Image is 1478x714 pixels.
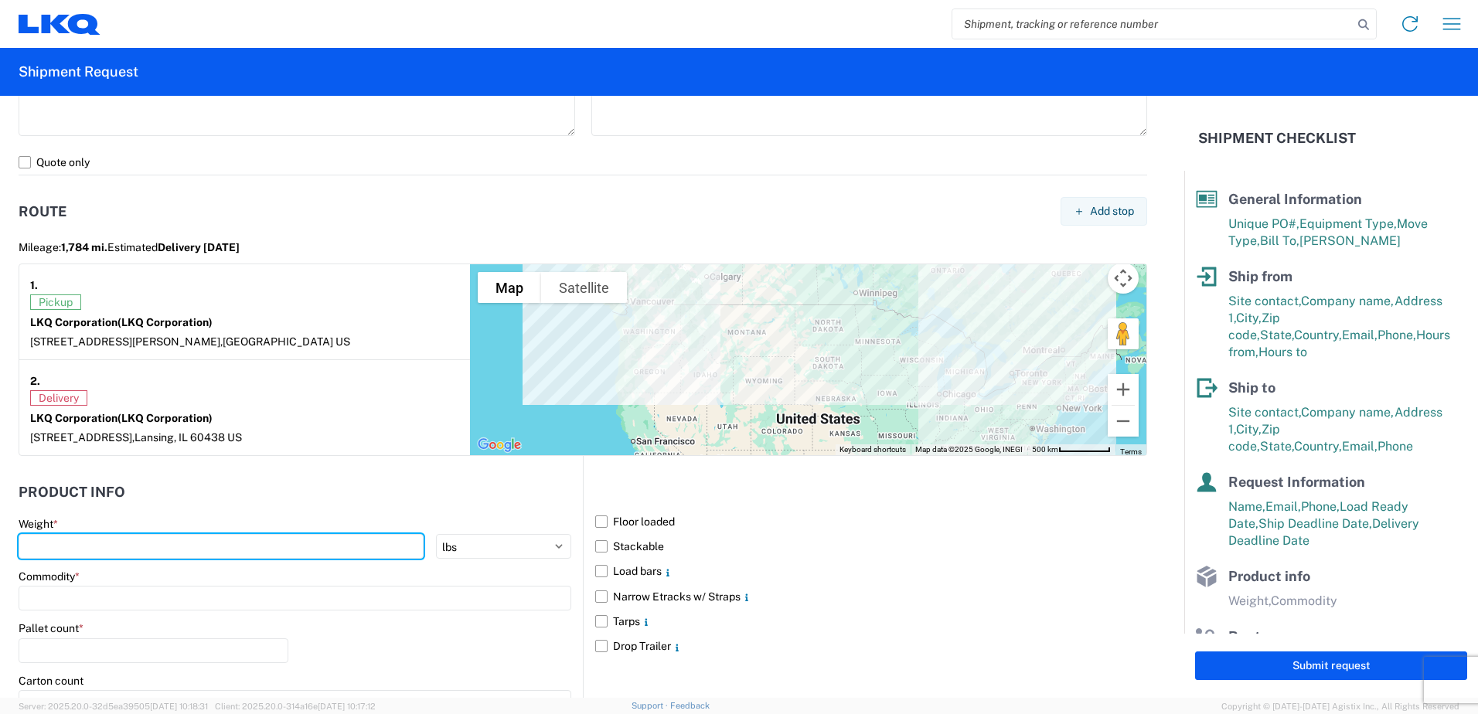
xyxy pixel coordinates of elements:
span: Ship to [1228,379,1275,396]
span: [PERSON_NAME] [1299,233,1401,248]
span: Country, [1294,439,1342,454]
span: General Information [1228,191,1362,207]
strong: LKQ Corporation [30,316,213,328]
button: Show satellite imagery [541,272,627,303]
span: Company name, [1301,294,1395,308]
label: Drop Trailer [595,634,1147,658]
span: Bill To, [1260,233,1299,248]
label: Quote only [19,150,1147,175]
a: Feedback [670,701,710,710]
span: Delivery [DATE] [158,241,240,253]
span: City, [1236,311,1262,325]
span: Mileage: [19,241,107,253]
button: Drag Pegman onto the map to open Street View [1108,318,1139,349]
strong: LKQ Corporation [30,412,213,424]
a: Support [632,701,670,710]
span: State, [1260,439,1294,454]
span: Add stop [1090,204,1134,219]
span: Delivery [30,390,87,406]
span: Client: 2025.20.0-314a16e [215,702,376,711]
span: Country, [1294,328,1342,342]
button: Add stop [1061,197,1147,226]
span: 500 km [1032,445,1058,454]
span: Phone, [1378,328,1416,342]
img: Google [474,435,525,455]
span: Name, [1228,499,1265,514]
span: Route [1228,628,1269,644]
label: Load bars [595,559,1147,583]
h2: Shipment Checklist [1198,129,1356,148]
span: Equipment Type, [1299,216,1397,231]
span: 1,784 mi. [61,241,107,253]
span: Pickup [30,294,81,310]
a: Open this area in Google Maps (opens a new window) [474,435,525,455]
span: Request Information [1228,474,1365,490]
label: Tarps [595,609,1147,634]
span: Ship Deadline Date, [1258,516,1372,531]
span: [GEOGRAPHIC_DATA] US [223,335,350,348]
span: State, [1260,328,1294,342]
span: Product info [1228,568,1310,584]
button: Map camera controls [1108,263,1139,294]
span: (LKQ Corporation) [117,412,213,424]
button: Show street map [478,272,541,303]
span: [DATE] 10:17:12 [318,702,376,711]
span: Unique PO#, [1228,216,1299,231]
label: Stackable [595,534,1147,559]
label: Carton count [19,674,83,688]
h2: Shipment Request [19,63,138,81]
label: Floor loaded [595,509,1147,534]
span: Site contact, [1228,405,1301,420]
span: Site contact, [1228,294,1301,308]
span: Lansing, IL 60438 US [135,431,242,444]
span: Copyright © [DATE]-[DATE] Agistix Inc., All Rights Reserved [1221,699,1459,713]
button: Keyboard shortcuts [839,444,906,455]
input: Shipment, tracking or reference number [952,9,1353,39]
label: Narrow Etracks w/ Straps [595,584,1147,609]
button: Map Scale: 500 km per 64 pixels [1027,444,1115,455]
span: Weight, [1228,593,1271,608]
span: [DATE] 10:18:31 [150,702,208,711]
button: Zoom out [1108,406,1139,437]
h2: Product Info [19,484,125,500]
span: Phone, [1301,499,1340,514]
strong: 2. [30,371,40,390]
span: Email, [1342,328,1378,342]
label: Commodity [19,569,80,583]
span: [STREET_ADDRESS], [30,431,135,444]
span: Commodity [1271,593,1337,608]
span: Phone [1378,439,1413,454]
span: Estimated [107,241,240,253]
span: Email, [1265,499,1301,514]
span: City, [1236,422,1262,437]
span: Map data ©2025 Google, INEGI [915,445,1023,454]
a: Terms [1120,447,1142,456]
span: Email, [1342,439,1378,454]
span: Ship from [1228,268,1292,284]
span: Server: 2025.20.0-32d5ea39505 [19,702,208,711]
strong: 1. [30,275,38,294]
span: Company name, [1301,405,1395,420]
h2: Route [19,204,66,219]
span: Hours to [1258,345,1307,359]
span: [STREET_ADDRESS][PERSON_NAME], [30,335,223,348]
button: Submit request [1195,651,1467,680]
button: Zoom in [1108,374,1139,405]
label: Weight [19,517,58,531]
span: (LKQ Corporation) [117,316,213,328]
label: Pallet count [19,621,83,635]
